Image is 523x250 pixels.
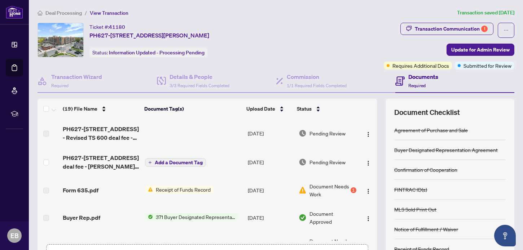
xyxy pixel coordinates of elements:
[153,240,214,248] span: Receipt of Funds Record
[394,205,436,213] div: MLS Sold Print Out
[394,146,498,154] div: Buyer Designated Representation Agreement
[447,44,514,56] button: Update for Admin Review
[463,62,511,70] span: Submitted for Review
[60,99,141,119] th: (19) File Name
[145,240,153,248] img: Status Icon
[153,186,214,193] span: Receipt of Funds Record
[243,99,294,119] th: Upload Date
[415,23,488,35] div: Transaction Communication
[408,72,438,81] h4: Documents
[309,158,346,166] span: Pending Review
[299,129,307,137] img: Document Status
[245,177,296,204] td: [DATE]
[51,83,69,88] span: Required
[145,186,214,193] button: Status IconReceipt of Funds Record
[494,225,516,246] button: Open asap
[63,105,97,113] span: (19) File Name
[63,125,139,142] span: PH627-[STREET_ADDRESS] - Revised TS 600 deal fee - [PERSON_NAME] to review.pdf
[85,9,87,17] li: /
[6,5,23,19] img: logo
[170,83,229,88] span: 3/3 Required Fields Completed
[145,213,153,221] img: Status Icon
[89,48,207,57] div: Status:
[245,204,296,231] td: [DATE]
[90,10,128,16] span: View Transaction
[63,153,139,171] span: PH627-[STREET_ADDRESS] deal fee - [PERSON_NAME] to review.pdf
[351,187,356,193] div: 1
[309,129,346,137] span: Pending Review
[153,213,238,221] span: 371 Buyer Designated Representation Agreement - Authority for Purchase or Lease
[45,10,82,16] span: Deal Processing
[394,225,458,233] div: Notice of Fulfillment / Waiver
[299,186,307,194] img: Document Status
[481,26,488,32] div: 1
[362,128,374,139] button: Logo
[51,72,102,81] h4: Transaction Wizard
[148,161,152,164] span: plus
[299,214,307,222] img: Document Status
[89,23,125,31] div: Ticket #:
[89,31,209,40] span: PH627-[STREET_ADDRESS][PERSON_NAME]
[109,49,205,56] span: Information Updated - Processing Pending
[145,186,153,193] img: Status Icon
[394,126,468,134] div: Agreement of Purchase and Sale
[155,160,203,165] span: Add a Document Tag
[245,119,296,148] td: [DATE]
[394,186,427,193] div: FINTRAC ID(s)
[457,9,514,17] article: Transaction saved [DATE]
[38,23,83,57] img: IMG-N12226273_1.jpg
[63,213,100,222] span: Buyer Rep.pdf
[299,158,307,166] img: Document Status
[365,188,371,194] img: Logo
[365,160,371,166] img: Logo
[287,72,347,81] h4: Commission
[394,166,457,174] div: Confirmation of Cooperation
[287,83,347,88] span: 1/1 Required Fields Completed
[394,107,460,117] span: Document Checklist
[297,105,312,113] span: Status
[451,44,510,55] span: Update for Admin Review
[362,184,374,196] button: Logo
[309,182,349,198] span: Document Needs Work
[365,216,371,222] img: Logo
[145,213,238,221] button: Status Icon371 Buyer Designated Representation Agreement - Authority for Purchase or Lease
[504,28,509,33] span: ellipsis
[145,240,214,248] button: Status IconReceipt of Funds Record
[309,210,356,226] span: Document Approved
[294,99,357,119] th: Status
[245,148,296,177] td: [DATE]
[246,105,275,113] span: Upload Date
[400,23,493,35] button: Transaction Communication1
[392,62,449,70] span: Requires Additional Docs
[141,99,243,119] th: Document Tag(s)
[362,212,374,223] button: Logo
[10,231,19,241] span: EB
[63,186,98,195] span: Form 635.pdf
[365,131,371,137] img: Logo
[362,156,374,168] button: Logo
[170,72,229,81] h4: Details & People
[109,24,125,30] span: 41180
[145,158,206,167] button: Add a Document Tag
[38,10,43,15] span: home
[408,83,426,88] span: Required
